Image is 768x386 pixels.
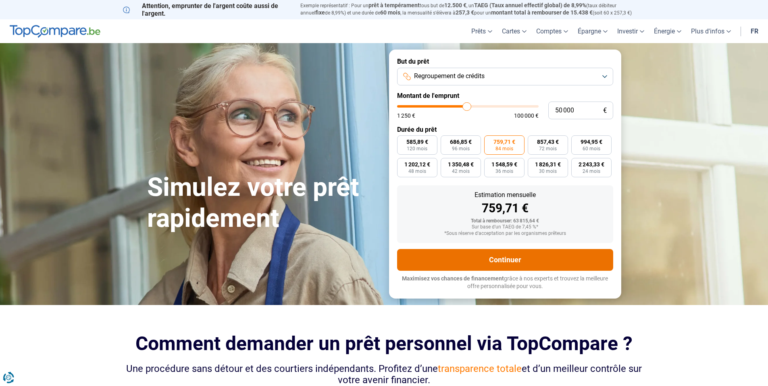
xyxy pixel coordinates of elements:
label: Montant de l'emprunt [397,92,613,100]
span: 30 mois [539,169,557,174]
span: 257,3 € [456,9,474,16]
a: fr [746,19,763,43]
span: fixe [315,9,325,16]
span: 120 mois [407,146,427,151]
label: Durée du prêt [397,126,613,133]
span: 1 548,59 € [491,162,517,167]
div: Estimation mensuelle [404,192,607,198]
span: montant total à rembourser de 15.438 € [491,9,593,16]
span: 686,85 € [450,139,472,145]
span: 1 250 € [397,113,415,118]
span: 42 mois [452,169,470,174]
span: 12.500 € [444,2,466,8]
span: TAEG (Taux annuel effectif global) de 8,99% [474,2,586,8]
a: Épargne [573,19,612,43]
span: 60 mois [583,146,600,151]
span: prêt à tempérament [368,2,420,8]
p: Attention, emprunter de l'argent coûte aussi de l'argent. [123,2,291,17]
span: Regroupement de crédits [414,72,485,81]
a: Investir [612,19,649,43]
span: 48 mois [408,169,426,174]
a: Plus d'infos [686,19,736,43]
div: Sur base d'un TAEG de 7,45 %* [404,224,607,230]
div: 759,71 € [404,202,607,214]
h1: Simulez votre prêt rapidement [147,172,379,234]
span: 60 mois [380,9,400,16]
span: transparence totale [438,363,522,374]
span: 36 mois [495,169,513,174]
img: TopCompare [10,25,100,38]
span: 1 826,31 € [535,162,561,167]
a: Comptes [531,19,573,43]
span: 96 mois [452,146,470,151]
div: Total à rembourser: 63 815,64 € [404,218,607,224]
span: 72 mois [539,146,557,151]
div: *Sous réserve d'acceptation par les organismes prêteurs [404,231,607,237]
a: Cartes [497,19,531,43]
span: 2 243,33 € [579,162,604,167]
h2: Comment demander un prêt personnel via TopCompare ? [123,332,645,355]
a: Énergie [649,19,686,43]
span: 585,89 € [406,139,428,145]
span: Maximisez vos chances de financement [402,275,504,282]
span: 100 000 € [514,113,539,118]
p: Exemple représentatif : Pour un tous but de , un (taux débiteur annuel de 8,99%) et une durée de ... [300,2,645,17]
button: Regroupement de crédits [397,68,613,85]
span: 759,71 € [493,139,515,145]
button: Continuer [397,249,613,271]
span: € [603,107,607,114]
span: 1 202,12 € [404,162,430,167]
p: grâce à nos experts et trouvez la meilleure offre personnalisée pour vous. [397,275,613,291]
span: 1 350,48 € [448,162,474,167]
span: 24 mois [583,169,600,174]
span: 994,95 € [581,139,602,145]
span: 857,43 € [537,139,559,145]
label: But du prêt [397,58,613,65]
span: 84 mois [495,146,513,151]
a: Prêts [466,19,497,43]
